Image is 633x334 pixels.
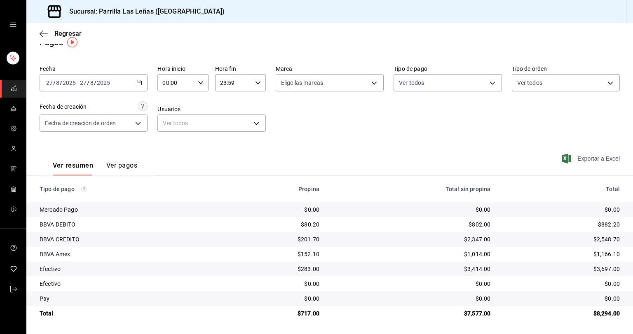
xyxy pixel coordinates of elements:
[157,114,265,132] div: Ver todos
[333,206,490,214] div: $0.00
[230,280,320,288] div: $0.00
[333,265,490,273] div: $3,414.00
[53,161,137,175] div: navigation tabs
[40,235,217,243] div: BBVA CREDITO
[40,30,82,37] button: Regresar
[333,294,490,303] div: $0.00
[230,186,320,192] div: Propina
[60,79,62,86] span: /
[563,154,620,163] button: Exportar a Excel
[81,186,87,192] svg: Los pagos realizados con Pay y otras terminales son montos brutos.
[333,220,490,229] div: $802.00
[504,309,620,318] div: $8,294.00
[62,79,76,86] input: ----
[53,161,93,175] button: Ver resumen
[45,119,116,127] span: Fecha de creación de orden
[40,250,217,258] div: BBVA Amex
[504,280,620,288] div: $0.00
[40,280,217,288] div: Efectivo
[281,79,323,87] span: Elige las marcas
[53,79,56,86] span: /
[106,161,137,175] button: Ver pagos
[230,206,320,214] div: $0.00
[157,106,265,112] label: Usuarios
[230,235,320,243] div: $201.70
[40,206,217,214] div: Mercado Pago
[10,21,16,28] button: open drawer
[517,79,542,87] span: Ver todos
[333,280,490,288] div: $0.00
[230,220,320,229] div: $80.20
[230,265,320,273] div: $283.00
[333,309,490,318] div: $7,577.00
[40,265,217,273] div: Efectivo
[54,30,82,37] span: Regresar
[504,206,620,214] div: $0.00
[46,79,53,86] input: --
[40,309,217,318] div: Total
[77,79,79,86] span: -
[230,294,320,303] div: $0.00
[504,186,620,192] div: Total
[504,235,620,243] div: $2,548.70
[230,309,320,318] div: $717.00
[504,265,620,273] div: $3,697.00
[157,66,208,72] label: Hora inicio
[94,79,96,86] span: /
[215,66,266,72] label: Hora fin
[80,79,87,86] input: --
[230,250,320,258] div: $152.10
[504,294,620,303] div: $0.00
[87,79,89,86] span: /
[40,294,217,303] div: Pay
[40,103,87,111] div: Fecha de creación
[512,66,620,72] label: Tipo de orden
[394,66,502,72] label: Tipo de pago
[504,220,620,229] div: $882.20
[67,37,77,47] img: Tooltip marker
[90,79,94,86] input: --
[56,79,60,86] input: --
[40,220,217,229] div: BBVA DEBITO
[333,250,490,258] div: $1,014.00
[504,250,620,258] div: $1,166.10
[96,79,110,86] input: ----
[40,66,148,72] label: Fecha
[276,66,384,72] label: Marca
[333,186,490,192] div: Total sin propina
[40,186,217,192] div: Tipo de pago
[333,235,490,243] div: $2,347.00
[63,7,225,16] h3: Sucursal: Parrilla Las Leñas ([GEOGRAPHIC_DATA])
[399,79,424,87] span: Ver todos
